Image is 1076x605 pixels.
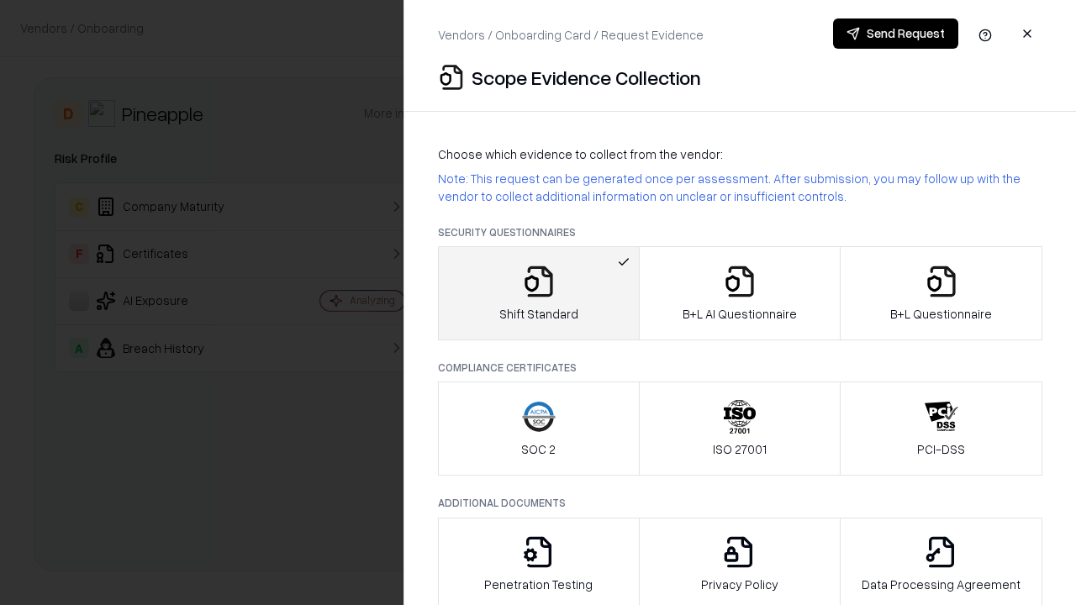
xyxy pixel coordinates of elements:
p: B+L Questionnaire [890,305,992,323]
p: Data Processing Agreement [862,576,1021,593]
button: Shift Standard [438,246,640,340]
p: Vendors / Onboarding Card / Request Evidence [438,26,704,44]
p: B+L AI Questionnaire [683,305,797,323]
p: Note: This request can be generated once per assessment. After submission, you may follow up with... [438,170,1042,205]
p: Privacy Policy [701,576,778,593]
p: Scope Evidence Collection [472,64,701,91]
p: Shift Standard [499,305,578,323]
p: ISO 27001 [713,440,767,458]
button: PCI-DSS [840,381,1042,476]
p: Choose which evidence to collect from the vendor: [438,145,1042,163]
p: Compliance Certificates [438,360,1042,375]
button: SOC 2 [438,381,640,476]
button: B+L Questionnaire [840,246,1042,340]
p: PCI-DSS [917,440,965,458]
button: Send Request [833,18,958,49]
p: Additional Documents [438,496,1042,510]
button: B+L AI Questionnaire [639,246,841,340]
p: SOC 2 [521,440,556,458]
button: ISO 27001 [639,381,841,476]
p: Penetration Testing [484,576,593,593]
p: Security Questionnaires [438,225,1042,239]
